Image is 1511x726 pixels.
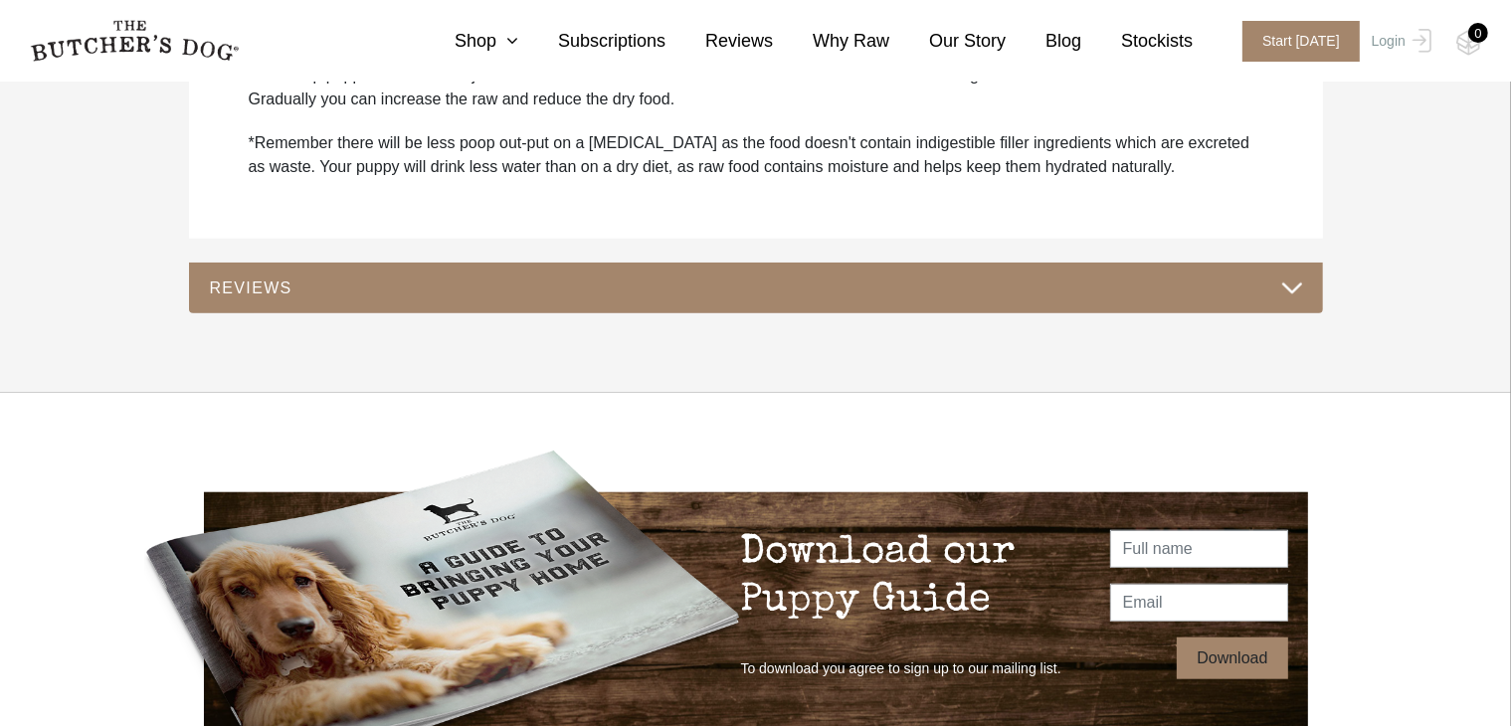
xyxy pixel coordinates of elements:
[209,274,1303,301] button: REVIEWS
[1177,637,1287,679] input: Download
[1110,530,1288,568] input: Full name
[1456,30,1481,56] img: TBD_Cart-Empty.png
[249,131,1263,179] p: *Remember there will be less poop out-put on a [MEDICAL_DATA] as the food doesn't contain indiges...
[249,64,1263,111] p: It can help puppies with their adjustment to a new home and diet to feed a small amount of their ...
[415,28,518,55] a: Shop
[1468,23,1488,43] div: 0
[518,28,665,55] a: Subscriptions
[1242,21,1360,62] span: Start [DATE]
[1110,584,1288,622] input: Email
[1006,28,1081,55] a: Blog
[665,28,773,55] a: Reviews
[1367,21,1431,62] a: Login
[1081,28,1193,55] a: Stockists
[741,530,1110,637] div: Download our Puppy Guide
[1223,21,1367,62] a: Start [DATE]
[773,28,889,55] a: Why Raw
[889,28,1006,55] a: Our Story
[741,658,1061,679] span: To download you agree to sign up to our mailing list.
